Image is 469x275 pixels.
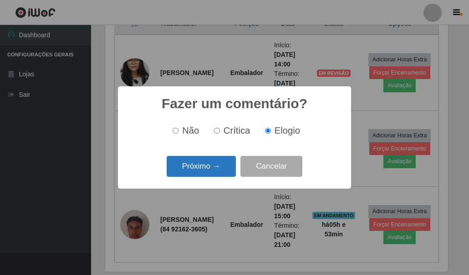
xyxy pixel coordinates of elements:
input: Elogio [265,128,271,134]
span: Não [182,125,199,135]
input: Não [173,128,178,134]
span: Crítica [224,125,250,135]
span: Elogio [275,125,300,135]
button: Cancelar [240,156,302,177]
button: Próximo → [167,156,236,177]
h2: Fazer um comentário? [162,95,307,112]
input: Crítica [214,128,220,134]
